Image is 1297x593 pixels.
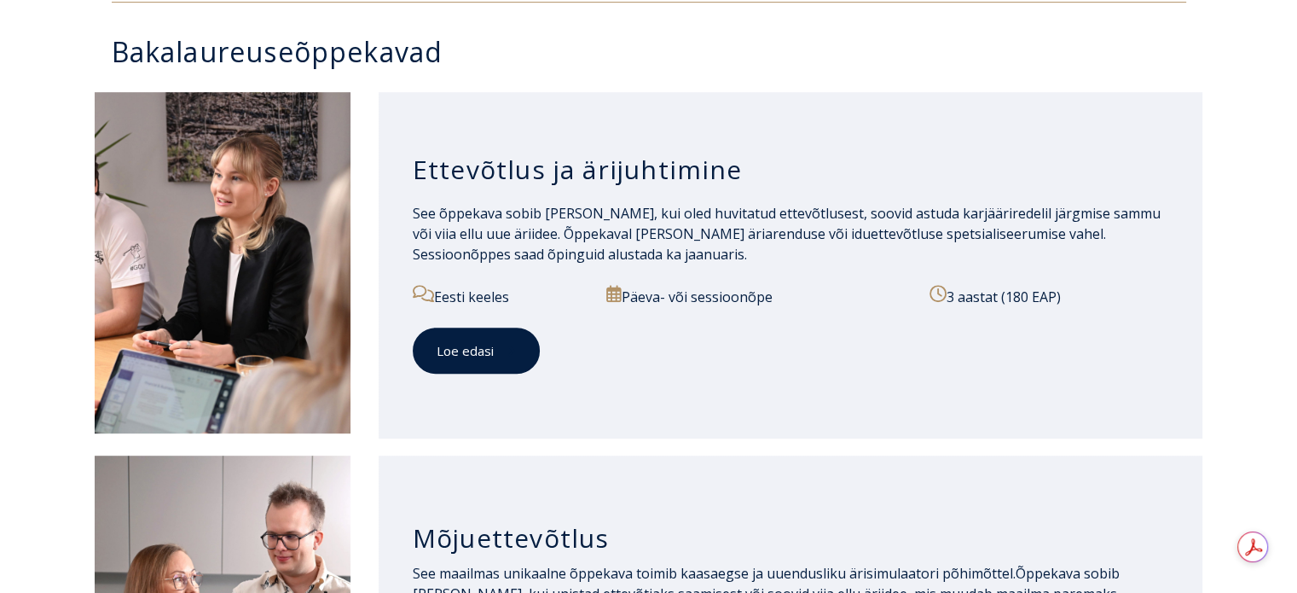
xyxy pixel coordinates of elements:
[413,564,1016,583] span: See maailmas unikaalne õppekava toimib kaasaegse ja uuendusliku ärisimulaatori põhimõttel.
[413,154,1169,186] h3: Ettevõtlus ja ärijuhtimine
[929,285,1168,307] p: 3 aastat (180 EAP)
[112,37,1203,67] h3: Bakalaureuseõppekavad
[606,285,910,307] p: Päeva- või sessioonõpe
[95,92,350,433] img: Ettevõtlus ja ärijuhtimine
[413,204,1161,264] span: See õppekava sobib [PERSON_NAME], kui oled huvitatud ettevõtlusest, soovid astuda karjääriredelil...
[413,285,588,307] p: Eesti keeles
[413,522,1169,555] h3: Mõjuettevõtlus
[413,328,540,375] a: Loe edasi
